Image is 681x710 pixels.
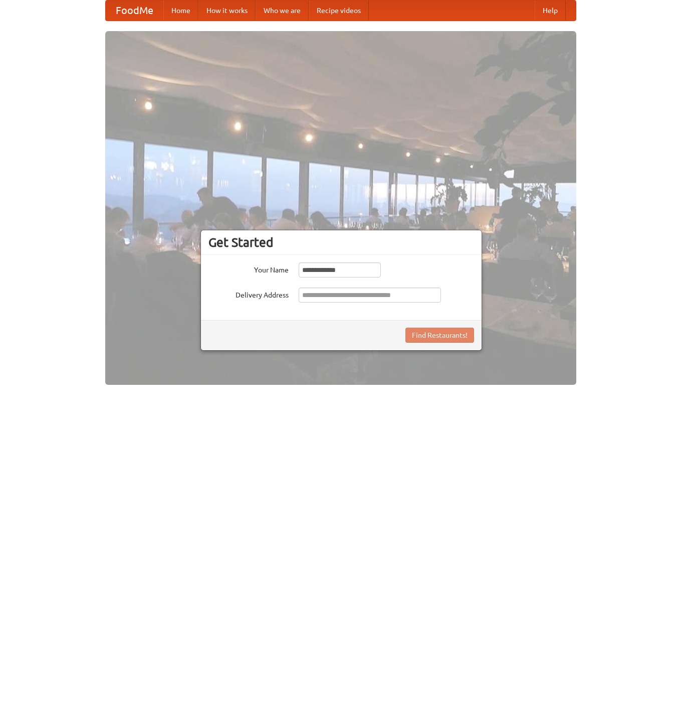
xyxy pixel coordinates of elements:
[106,1,163,21] a: FoodMe
[198,1,256,21] a: How it works
[309,1,369,21] a: Recipe videos
[405,328,474,343] button: Find Restaurants!
[208,288,289,300] label: Delivery Address
[535,1,566,21] a: Help
[208,235,474,250] h3: Get Started
[208,262,289,275] label: Your Name
[256,1,309,21] a: Who we are
[163,1,198,21] a: Home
